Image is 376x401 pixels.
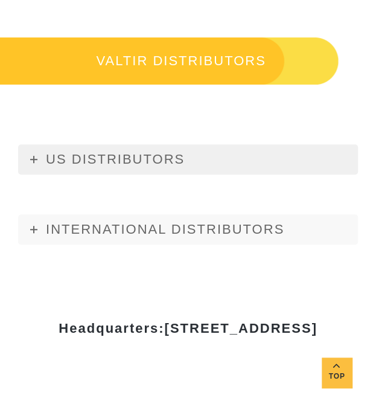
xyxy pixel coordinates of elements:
strong: Headquarters: [59,321,317,336]
span: [STREET_ADDRESS] [164,321,317,336]
a: US DISTRIBUTORS [18,144,358,175]
a: Top [322,358,352,388]
a: INTERNATIONAL DISTRIBUTORS [18,214,358,245]
span: Top [322,370,352,383]
span: INTERNATIONAL DISTRIBUTORS [46,222,284,237]
span: US DISTRIBUTORS [46,152,185,167]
